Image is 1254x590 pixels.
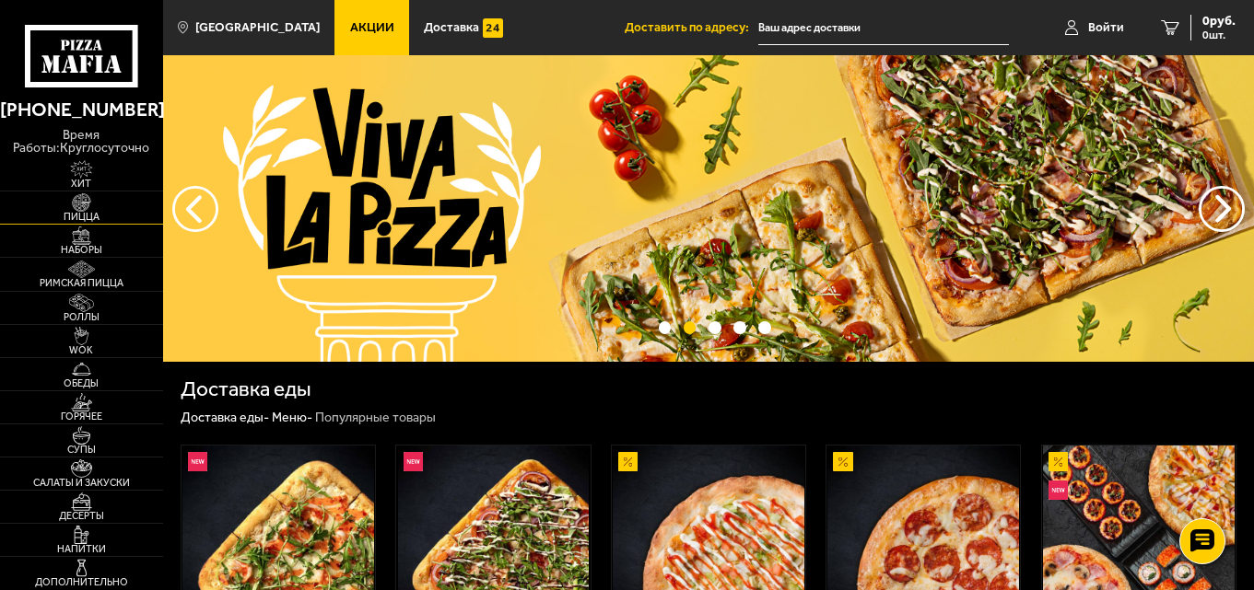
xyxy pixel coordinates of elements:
img: Новинка [404,452,423,471]
span: Войти [1088,21,1124,34]
span: Доставить по адресу: [625,21,758,34]
button: следующий [172,186,218,232]
img: 15daf4d41897b9f0e9f617042186c801.svg [483,18,502,38]
button: точки переключения [684,321,697,334]
button: точки переключения [709,321,721,334]
span: 0 руб. [1202,15,1236,28]
img: Новинка [1049,480,1068,500]
span: Доставка [424,21,479,34]
img: Новинка [188,452,207,471]
button: точки переключения [733,321,746,334]
button: точки переключения [758,321,771,334]
img: Акционный [618,452,638,471]
img: Акционный [833,452,852,471]
button: предыдущий [1199,186,1245,232]
span: [GEOGRAPHIC_DATA] [195,21,320,34]
h1: Доставка еды [181,379,311,400]
a: Доставка еды- [181,410,269,425]
button: точки переключения [659,321,672,334]
img: Акционный [1049,452,1068,471]
span: 0 шт. [1202,29,1236,40]
a: Меню- [272,410,312,425]
div: Популярные товары [315,410,436,426]
span: Акции [350,21,394,34]
input: Ваш адрес доставки [758,11,1009,45]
